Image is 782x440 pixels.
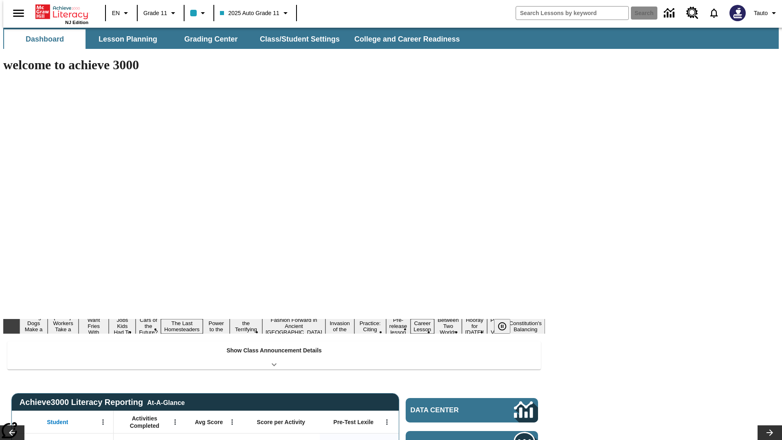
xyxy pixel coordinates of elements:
button: Slide 4 Dirty Jobs Kids Had To Do [109,310,136,343]
div: SubNavbar [3,28,779,49]
button: Open Menu [97,416,109,428]
div: Pause [494,319,518,334]
button: Select a new avatar [725,2,751,24]
span: Tauto [754,9,768,18]
button: Dashboard [4,29,86,49]
span: Student [47,418,68,426]
button: Slide 15 Hooray for Constitution Day! [462,316,487,337]
button: Grade: Grade 11, Select a grade [140,6,181,20]
button: Slide 14 Between Two Worlds [434,316,462,337]
div: At-A-Glance [147,398,185,407]
button: Slide 13 Career Lesson [411,319,435,334]
button: Language: EN, Select a language [108,6,134,20]
button: Slide 12 Pre-release lesson [386,316,411,337]
span: NJ Edition [65,20,88,25]
div: Show Class Announcement Details [7,341,541,370]
button: Slide 16 Point of View [487,316,506,337]
button: Slide 1 Diving Dogs Make a Splash [20,313,48,340]
button: Grading Center [170,29,252,49]
p: Show Class Announcement Details [226,346,322,355]
span: Avg Score [195,418,223,426]
a: Notifications [703,2,725,24]
a: Resource Center, Will open in new tab [681,2,703,24]
span: 2025 Auto Grade 11 [220,9,279,18]
button: Slide 11 Mixed Practice: Citing Evidence [354,313,386,340]
button: Slide 9 Fashion Forward in Ancient Rome [262,316,325,337]
button: Open Menu [226,416,238,428]
button: Slide 6 The Last Homesteaders [161,319,203,334]
span: Score per Activity [257,418,305,426]
input: search field [516,7,628,20]
div: Home [35,3,88,25]
button: Class/Student Settings [253,29,346,49]
button: Pause [494,319,510,334]
span: EN [112,9,120,18]
button: Slide 2 Labor Day: Workers Take a Stand [48,313,78,340]
h1: welcome to achieve 3000 [3,57,545,73]
button: Slide 8 Attack of the Terrifying Tomatoes [230,313,262,340]
span: Achieve3000 Literacy Reporting [20,398,185,407]
button: Lesson Planning [87,29,169,49]
span: Data Center [411,406,487,414]
img: Avatar [729,5,746,21]
button: College and Career Readiness [348,29,466,49]
button: Lesson carousel, Next [758,425,782,440]
button: Open Menu [381,416,393,428]
button: Slide 7 Solar Power to the People [203,313,230,340]
button: Slide 3 Do You Want Fries With That? [79,310,109,343]
div: SubNavbar [3,29,467,49]
span: Pre-Test Lexile [334,418,374,426]
button: Slide 5 Cars of the Future? [136,316,161,337]
button: Class: 2025 Auto Grade 11, Select your class [217,6,293,20]
button: Open side menu [7,1,31,25]
a: Data Center [406,398,538,422]
button: Slide 17 The Constitution's Balancing Act [506,313,545,340]
a: Data Center [659,2,681,24]
button: Open Menu [169,416,181,428]
span: Activities Completed [118,415,171,429]
button: Class color is light blue. Change class color [187,6,211,20]
a: Home [35,4,88,20]
span: Grade 11 [143,9,167,18]
button: Slide 10 The Invasion of the Free CD [325,313,354,340]
button: Profile/Settings [751,6,782,20]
